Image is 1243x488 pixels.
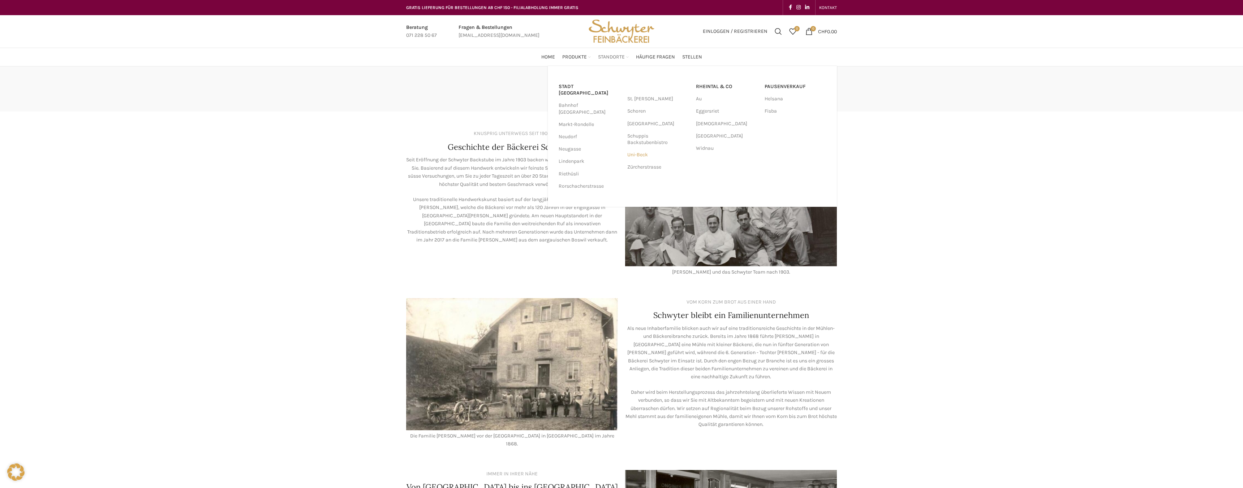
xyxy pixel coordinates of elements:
[803,3,812,13] a: Linkedin social link
[696,130,757,142] a: [GEOGRAPHIC_DATA]
[406,23,437,40] a: Infobox link
[802,24,840,39] a: 0 CHF0.00
[765,105,826,117] a: Fisba
[541,54,555,61] span: Home
[765,80,826,93] a: Pausenverkauf
[794,3,803,13] a: Instagram social link
[771,24,786,39] a: Suchen
[696,142,757,154] a: Widnau
[696,80,757,93] a: RHEINTAL & CO
[586,28,657,34] a: Site logo
[627,161,689,173] a: Zürcherstrasse
[625,324,837,381] p: Als neue Inhaberfamilie blicken auch wir auf eine traditionsreiche Geschichte in der Mühlen- und ...
[625,268,837,276] div: [PERSON_NAME] und das Schwyter Team nach 1903.
[406,156,618,188] p: Seit Eröffnung der Schwyter Backstube im Jahre 1903 backen wir jeden [DATE] frisches Brot für Sie...
[810,26,816,31] span: 0
[816,0,840,15] div: Secondary navigation
[627,118,689,130] a: [GEOGRAPHIC_DATA]
[406,5,579,10] span: GRATIS LIEFERUNG FÜR BESTELLUNGEN AB CHF 150 - FILIALABHOLUNG IMMER GRATIS
[696,105,757,117] a: Eggersriet
[627,93,689,105] a: St. [PERSON_NAME]
[819,5,837,10] span: KONTAKT
[682,50,702,64] a: Stellen
[682,54,702,61] span: Stellen
[699,24,771,39] a: Einloggen / Registrieren
[627,130,689,149] a: Schuppis Backstubenbistro
[448,141,576,153] h4: Geschichte der Bäckerei Schwyter
[687,298,776,306] div: VOM KORN ZUM BROT AUS EINER HAND
[786,24,800,39] div: Meine Wunschliste
[474,130,550,138] div: KNUSPRIG UNTERWEGS SEIT 1903
[696,93,757,105] a: Au
[486,470,538,478] div: IMMER IN IHRER NÄHE
[787,3,794,13] a: Facebook social link
[559,180,620,192] a: Rorschacherstrasse
[541,50,555,64] a: Home
[559,118,620,131] a: Markt-Rondelle
[818,28,837,34] bdi: 0.00
[598,50,629,64] a: Standorte
[653,310,809,321] h4: Schwyter bleibt ein Familienunternehmen
[627,105,689,117] a: Schoren
[765,93,826,105] a: Helsana
[562,54,587,61] span: Produkte
[406,196,618,244] p: Unsere traditionelle Handwerkskunst basiert auf der langjährigen Erfahrung der Familie [PERSON_NA...
[818,28,827,34] span: CHF
[696,118,757,130] a: [DEMOGRAPHIC_DATA]
[459,23,539,40] a: Infobox link
[559,131,620,143] a: Neudorf
[562,50,591,64] a: Produkte
[627,149,689,161] a: Uni-Beck
[636,54,675,61] span: Häufige Fragen
[403,50,840,64] div: Main navigation
[794,26,800,31] span: 0
[703,29,767,34] span: Einloggen / Registrieren
[559,80,620,99] a: Stadt [GEOGRAPHIC_DATA]
[786,24,800,39] a: 0
[625,388,837,429] p: Daher wird beim Herstellungsprozess das jahrzehntelang überlieferte Wissen mit Neuem verbunden, s...
[559,168,620,180] a: Riethüsli
[410,433,614,447] span: Die Familie [PERSON_NAME] vor der [GEOGRAPHIC_DATA] in [GEOGRAPHIC_DATA] im Jahre 1868.
[559,143,620,155] a: Neugasse
[559,99,620,118] a: Bahnhof [GEOGRAPHIC_DATA]
[636,50,675,64] a: Häufige Fragen
[598,54,625,61] span: Standorte
[559,155,620,167] a: Lindenpark
[586,15,657,48] img: Bäckerei Schwyter
[819,0,837,15] a: KONTAKT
